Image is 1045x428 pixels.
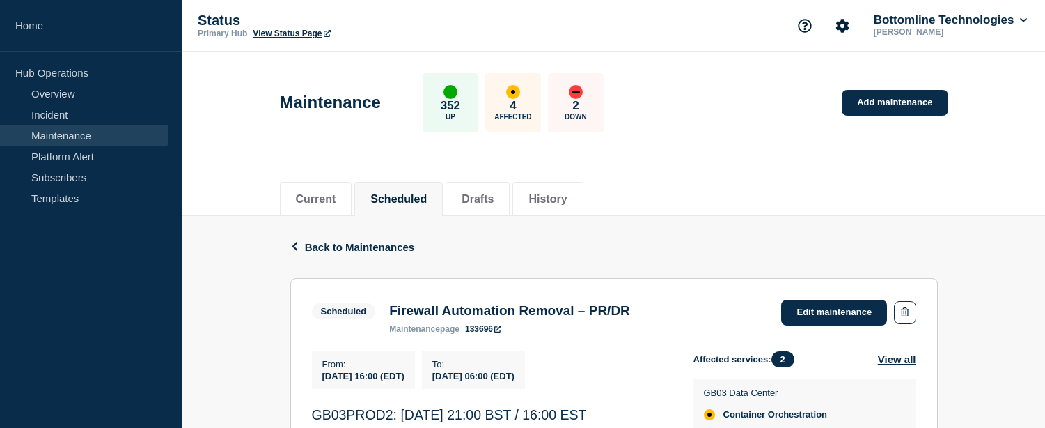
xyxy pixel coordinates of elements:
h3: Firewall Automation Removal – PR/DR [389,303,630,319]
p: Up [446,113,455,121]
a: View Status Page [253,29,330,38]
div: affected [506,85,520,99]
a: 133696 [465,324,501,334]
p: [PERSON_NAME] [871,27,1016,37]
p: page [389,324,459,334]
span: [DATE] 16:00 (EDT) [322,371,404,381]
p: Primary Hub [198,29,247,38]
button: Bottomline Technologies [871,13,1030,27]
span: Affected services: [693,351,801,367]
span: Back to Maintenances [305,241,415,253]
p: 2 [572,99,579,113]
h1: Maintenance [280,93,381,112]
div: up [443,85,457,99]
button: Support [790,11,819,40]
p: From : [322,359,404,369]
span: 2 [771,351,794,367]
span: [DATE] 06:00 (EDT) [432,371,514,381]
button: Back to Maintenances [290,241,415,253]
button: View all [878,351,916,367]
p: GB03 Data Center [704,388,828,398]
p: Status [198,13,476,29]
span: Container Orchestration [723,409,828,420]
a: Edit maintenance [781,300,887,326]
button: History [528,193,567,206]
p: Affected [494,113,531,121]
span: maintenance [389,324,440,334]
div: affected [704,409,715,420]
a: Add maintenance [842,90,948,116]
span: GB03PROD2: [DATE] 21:00 BST / 16:00 EST [312,407,587,422]
button: Account settings [828,11,857,40]
button: Drafts [462,193,494,206]
span: Scheduled [312,303,376,319]
p: 352 [441,99,460,113]
p: To : [432,359,514,369]
p: 4 [510,99,516,113]
p: Down [565,113,587,121]
div: down [569,85,583,99]
button: Scheduled [370,193,427,206]
button: Current [296,193,336,206]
